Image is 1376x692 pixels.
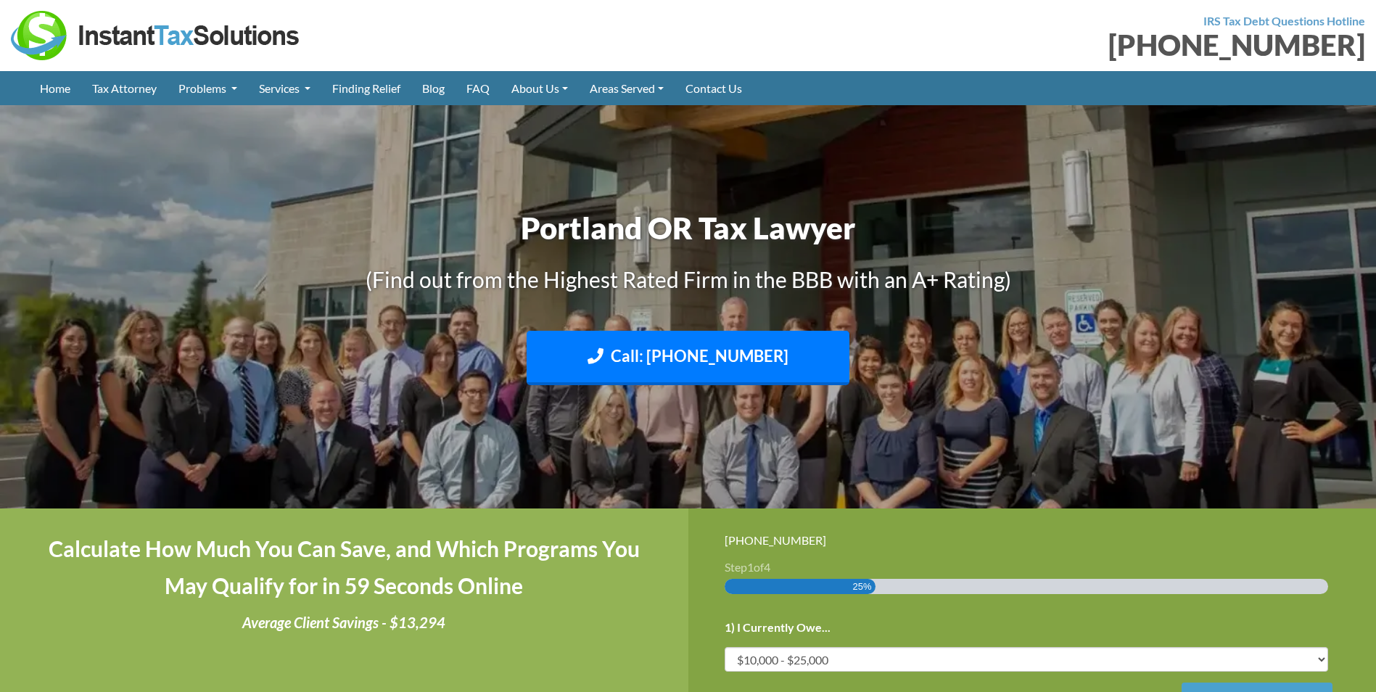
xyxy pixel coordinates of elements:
[675,71,753,105] a: Contact Us
[36,530,652,604] h4: Calculate How Much You Can Save, and Which Programs You May Qualify for in 59 Seconds Online
[764,560,770,574] span: 4
[248,71,321,105] a: Services
[699,30,1366,59] div: [PHONE_NUMBER]
[1203,14,1365,28] strong: IRS Tax Debt Questions Hotline
[747,560,754,574] span: 1
[286,207,1091,250] h1: Portland OR Tax Lawyer
[11,27,301,41] a: Instant Tax Solutions Logo
[242,614,445,631] i: Average Client Savings - $13,294
[81,71,168,105] a: Tax Attorney
[725,561,1340,573] h3: Step of
[321,71,411,105] a: Finding Relief
[168,71,248,105] a: Problems
[286,264,1091,294] h3: (Find out from the Highest Rated Firm in the BBB with an A+ Rating)
[29,71,81,105] a: Home
[11,11,301,60] img: Instant Tax Solutions Logo
[853,579,872,594] span: 25%
[725,620,831,635] label: 1) I Currently Owe...
[579,71,675,105] a: Areas Served
[411,71,456,105] a: Blog
[725,530,1340,550] div: [PHONE_NUMBER]
[527,331,849,385] a: Call: [PHONE_NUMBER]
[500,71,579,105] a: About Us
[456,71,500,105] a: FAQ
